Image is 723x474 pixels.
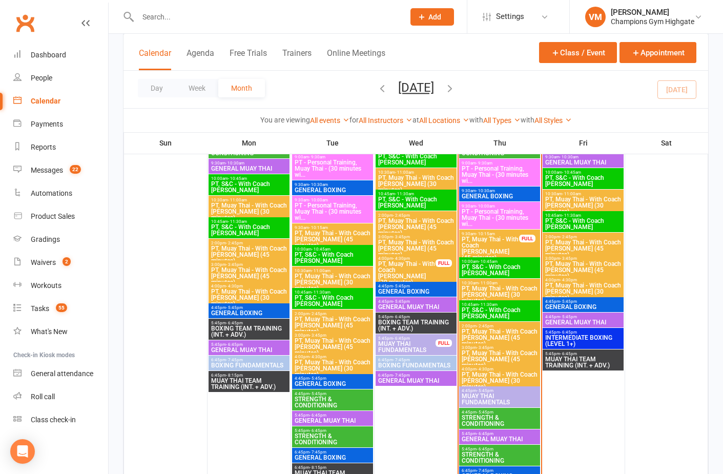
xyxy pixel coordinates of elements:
span: 2:00pm [211,241,287,245]
span: 3:00pm [461,345,538,350]
span: GENERAL MUAY THAI [378,378,455,384]
span: 4:45pm [378,299,455,304]
div: FULL [519,235,535,242]
span: - 10:45am [312,247,330,252]
span: PT, Muay Thai - With Coach [PERSON_NAME] (45 minutes) [461,236,520,261]
span: 9:30am [545,155,622,159]
span: MUAY THAI FUNDAMENTALS [461,393,538,405]
span: - 5:45pm [477,388,493,393]
span: - 6:45pm [393,336,410,341]
div: What's New [31,327,68,336]
span: 9:30am [461,232,520,236]
span: GENERAL BOXING [461,193,538,199]
div: Tasks [31,304,49,313]
span: - 11:00am [228,198,247,202]
span: 5:45pm [545,352,622,356]
span: STRENGTH & CONDITIONING [461,451,538,464]
span: BOXING TEAM TRAINING (INT. + ADV.) [378,319,455,332]
div: FULL [436,339,452,347]
input: Search... [135,10,397,24]
div: Automations [31,189,72,197]
span: - 10:30am [476,189,495,193]
span: STRENGTH & CONDITIONING [461,415,538,427]
a: Clubworx [12,10,38,36]
span: 5:45pm [211,321,287,325]
span: - 3:45pm [226,262,243,267]
a: Roll call [13,385,108,408]
th: Wed [375,132,458,154]
span: - 5:45pm [477,410,493,415]
span: 4:00pm [461,367,538,372]
button: Week [176,79,218,97]
span: PT, S&C - With Coach [PERSON_NAME] [545,218,622,230]
span: - 2:45pm [226,241,243,245]
button: Add [410,8,454,26]
div: VM [585,7,606,27]
span: 5:45pm [378,336,436,341]
span: 10:00am [294,247,371,252]
span: 10:45am [294,290,371,295]
span: PT, Muay Thai - With Coach [PERSON_NAME] (30 minutes) [461,372,538,390]
span: PT, S&C - With Coach [PERSON_NAME] [294,252,371,264]
span: - 6:45pm [393,315,410,319]
span: - 6:45pm [309,413,326,418]
span: - 4:30pm [477,367,493,372]
span: PT, Muay Thai - With Coach [PERSON_NAME] (45 minutes) [211,245,287,264]
th: Fri [542,132,625,154]
span: GENERAL BOXING [211,310,287,316]
span: Add [428,13,441,21]
span: BOXING TEAM TRAINING (INT. + ADV.) [211,325,287,338]
span: PT - Personal Training, Muay Thai - (30 minutes wi... [294,159,371,178]
div: Reports [31,143,56,151]
div: Messages [31,166,63,174]
span: PT, Muay Thai - With Coach [PERSON_NAME] (45 minutes) [545,261,622,279]
strong: with [521,116,534,124]
span: 5:45pm [294,413,371,418]
span: GENERAL MUAY THAI [294,418,371,424]
span: 3:00pm [378,235,455,239]
span: - 3:45pm [560,256,577,261]
a: All events [310,116,349,125]
span: PT, S&C - With Coach [PERSON_NAME] [211,224,287,236]
span: - 11:00am [479,281,498,285]
span: - 3:45pm [477,345,493,350]
div: Roll call [31,393,55,401]
a: Calendar [13,90,108,113]
span: GENERAL MUAY THAI [545,319,622,325]
span: BOXING FUNDAMENTALS [378,362,455,368]
button: Online Meetings [327,48,385,70]
span: PT, Muay Thai - With Coach [PERSON_NAME] (45 minutes) [461,350,538,368]
a: Gradings [13,228,108,251]
button: [DATE] [398,80,434,95]
span: 5:45pm [378,315,455,319]
span: 5:45pm [461,447,538,451]
span: - 11:00am [562,192,581,196]
div: Champions Gym Highgate [611,17,694,26]
span: GENERAL MUAY THAI [461,436,538,442]
span: 6:45pm [461,468,538,473]
span: - 11:30am [228,219,247,224]
span: - 2:45pm [393,213,410,218]
span: - 4:30pm [309,355,326,359]
a: Payments [13,113,108,136]
button: Agenda [187,48,214,70]
span: - 10:15am [476,232,495,236]
span: - 5:45pm [393,299,410,304]
span: 4:00pm [545,278,622,282]
span: STRENGTH & CONDITIONING [211,144,287,156]
button: Appointment [619,42,696,63]
span: - 11:30am [562,213,581,218]
span: PT, Muay Thai - With Coach [PERSON_NAME] (45 minutes) [545,239,622,258]
span: PT - Personal Training, Muay Thai - (30 minutes wi... [294,202,371,221]
span: - 4:30pm [560,278,577,282]
span: PT, Muay Thai - With Coach [PERSON_NAME] (30 minutes) [545,282,622,301]
a: Waivers 2 [13,251,108,274]
span: PT, S&C - With Coach [PERSON_NAME] [545,175,622,187]
span: 4:45pm [545,315,622,319]
span: - 4:30pm [393,256,410,261]
span: 4:45pm [461,388,538,393]
a: Reports [13,136,108,159]
div: Class check-in [31,416,76,424]
span: PT, Muay Thai - With Coach [PERSON_NAME] (45 minutes) [294,316,371,335]
th: Thu [458,132,542,154]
